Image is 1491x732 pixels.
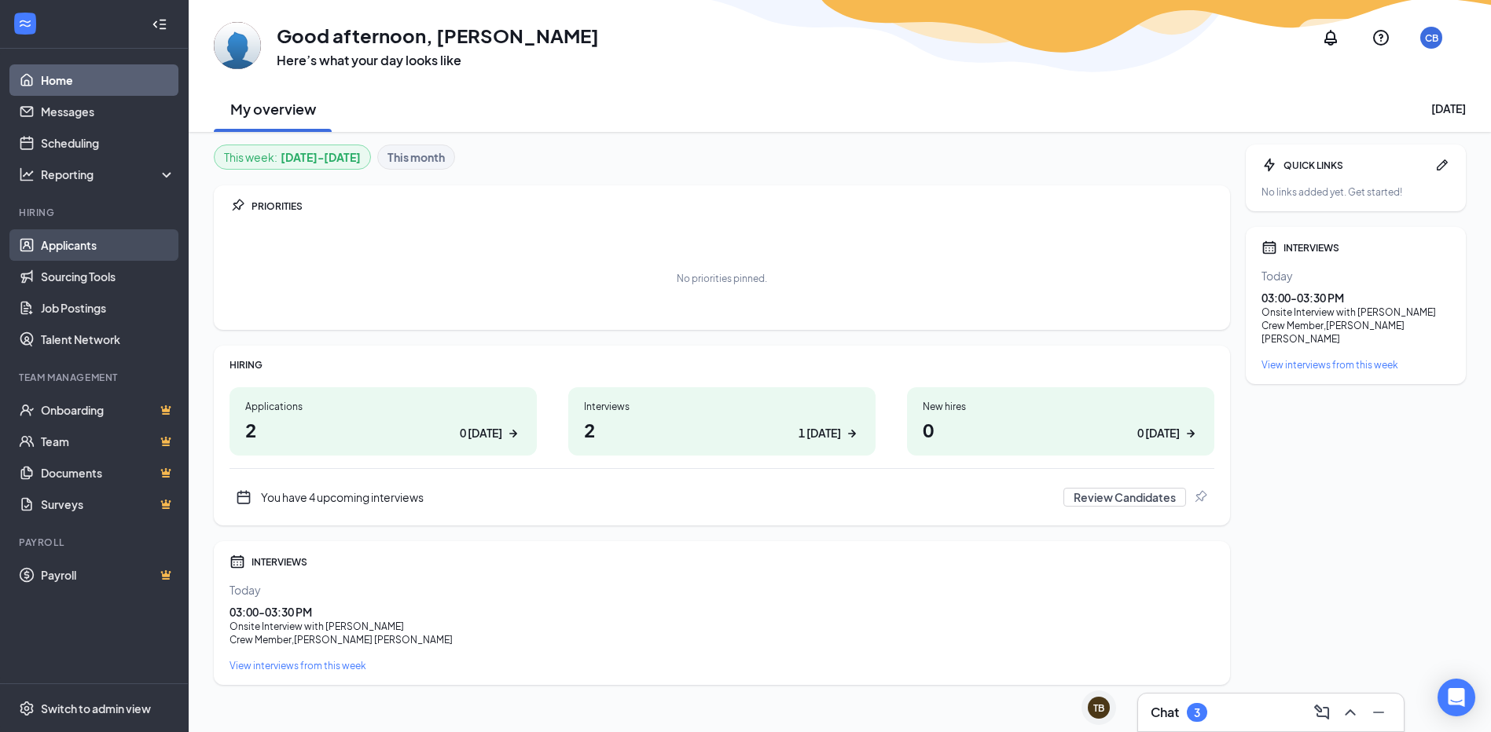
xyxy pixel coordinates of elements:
div: Open Intercom Messenger [1438,679,1475,716]
div: INTERVIEWS [1284,241,1450,254]
a: New hires00 [DATE]ArrowRight [907,387,1214,456]
div: PRIORITIES [252,199,1214,213]
div: [DATE] [1431,101,1466,116]
a: Scheduling [41,127,175,159]
div: Payroll [19,536,172,549]
svg: Minimize [1369,703,1388,722]
button: Review Candidates [1063,488,1186,507]
div: Switch to admin view [41,701,151,716]
svg: Bolt [1261,157,1277,173]
a: Messages [41,96,175,127]
a: Talent Network [41,324,175,355]
div: 03:00 - 03:30 PM [230,604,1214,620]
svg: Notifications [1321,28,1340,47]
div: Today [1261,268,1450,284]
div: You have 4 upcoming interviews [261,489,1054,505]
svg: Pin [230,198,245,214]
div: HIRING [230,358,1214,371]
svg: Collapse [152,16,167,32]
svg: Calendar [1261,240,1277,255]
div: Onsite Interview with [PERSON_NAME] [230,620,1214,633]
div: New hires [923,400,1199,413]
h1: 2 [584,416,860,443]
button: Minimize [1366,700,1391,725]
div: QUICK LINKS [1284,159,1428,172]
div: Onsite Interview with [PERSON_NAME] [1261,306,1450,319]
button: ComposeMessage [1309,700,1335,725]
a: OnboardingCrown [41,394,175,426]
div: 3 [1194,706,1200,719]
h2: My overview [230,99,316,119]
h3: Chat [1151,704,1179,721]
div: INTERVIEWS [252,555,1214,569]
a: PayrollCrown [41,559,175,591]
h1: 0 [923,416,1199,443]
svg: ArrowRight [505,426,521,441]
div: 0 [DATE] [460,425,502,441]
svg: Settings [19,701,35,716]
a: CalendarNewYou have 4 upcoming interviewsReview CandidatesPin [230,481,1214,513]
a: View interviews from this week [230,659,1214,672]
svg: Analysis [19,167,35,182]
a: TeamCrown [41,426,175,457]
svg: Pin [1192,489,1208,505]
button: ChevronUp [1338,700,1363,725]
div: Crew Member , [PERSON_NAME] [PERSON_NAME] [230,633,1214,646]
a: Interviews21 [DATE]ArrowRight [568,387,876,456]
svg: ChevronUp [1341,703,1360,722]
div: No priorities pinned. [677,272,767,285]
svg: Calendar [230,554,245,569]
div: Interviews [584,400,860,413]
h3: Here’s what your day looks like [277,52,599,69]
div: 0 [DATE] [1137,425,1180,441]
svg: CalendarNew [236,489,252,505]
div: TB [1093,701,1104,715]
h1: Good afternoon, [PERSON_NAME] [277,22,599,49]
div: 1 [DATE] [799,425,841,441]
div: Today [230,582,1214,598]
svg: WorkstreamLogo [17,16,33,31]
a: View interviews from this week [1261,358,1450,371]
h1: 2 [245,416,521,443]
svg: QuestionInfo [1372,28,1390,47]
a: Job Postings [41,292,175,324]
b: [DATE] - [DATE] [281,148,361,166]
a: Home [41,64,175,96]
div: Team Management [19,371,172,384]
div: Hiring [19,206,172,219]
a: Applications20 [DATE]ArrowRight [230,387,537,456]
svg: ArrowRight [1183,426,1199,441]
svg: ComposeMessage [1313,703,1331,722]
svg: Pen [1434,157,1450,173]
svg: ArrowRight [844,426,860,441]
img: Christina Bailey [214,22,261,69]
a: Applicants [41,229,175,261]
div: No links added yet. Get started! [1261,185,1450,199]
div: Crew Member , [PERSON_NAME] [PERSON_NAME] [1261,319,1450,346]
b: This month [387,148,445,166]
a: SurveysCrown [41,489,175,520]
a: Sourcing Tools [41,261,175,292]
div: Reporting [41,167,176,182]
div: You have 4 upcoming interviews [230,481,1214,513]
div: CB [1425,31,1438,45]
div: Applications [245,400,521,413]
div: 03:00 - 03:30 PM [1261,290,1450,306]
div: This week : [224,148,361,166]
a: DocumentsCrown [41,457,175,489]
